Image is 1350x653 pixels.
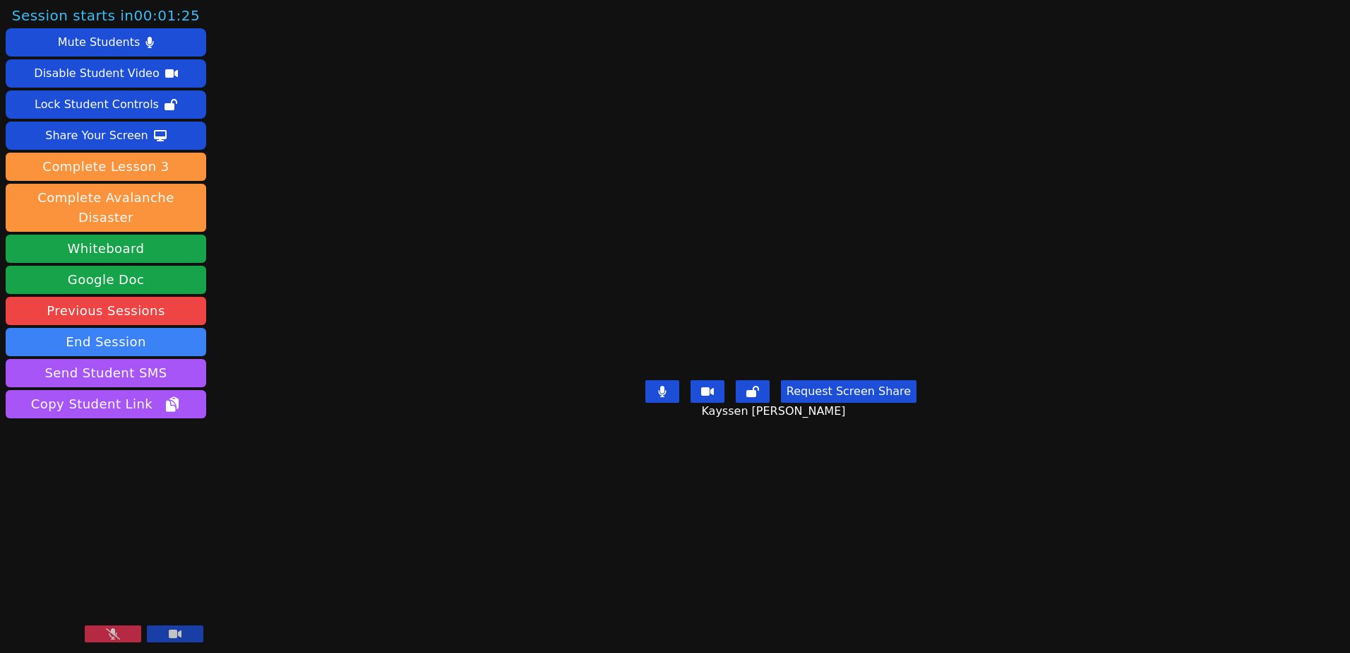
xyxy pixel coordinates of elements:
button: Request Screen Share [781,380,916,403]
span: Copy Student Link [31,394,181,414]
button: Lock Student Controls [6,90,206,119]
span: Session starts in [12,6,201,25]
button: Copy Student Link [6,390,206,418]
time: 00:01:25 [133,7,200,24]
div: Disable Student Video [34,62,159,85]
div: Lock Student Controls [35,93,159,116]
button: End Session [6,328,206,356]
span: Kayssen [PERSON_NAME] [701,403,849,420]
button: Whiteboard [6,235,206,263]
button: Send Student SMS [6,359,206,387]
button: Disable Student Video [6,59,206,88]
a: Previous Sessions [6,297,206,325]
button: Share Your Screen [6,122,206,150]
button: Mute Students [6,28,206,57]
a: Google Doc [6,266,206,294]
div: Share Your Screen [45,124,148,147]
button: Complete Lesson 3 [6,153,206,181]
div: Mute Students [58,31,140,54]
button: Complete Avalanche Disaster [6,184,206,232]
